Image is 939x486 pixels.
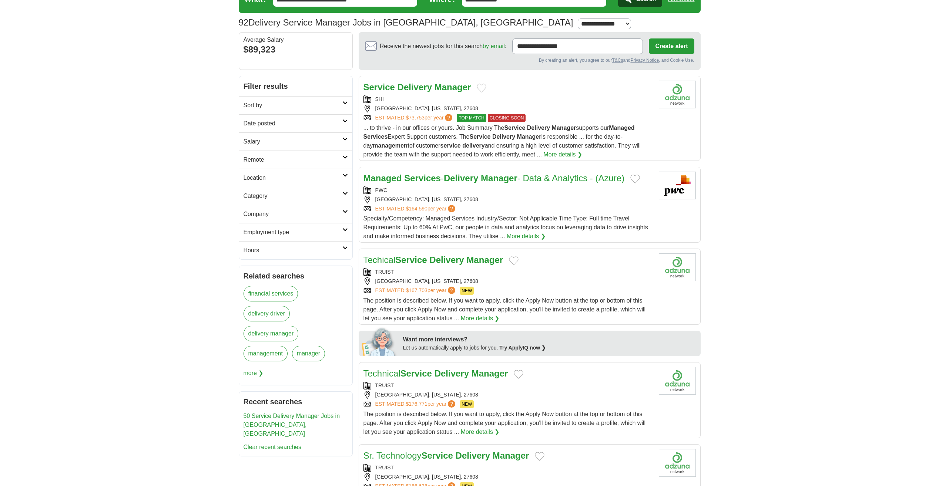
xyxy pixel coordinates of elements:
a: Sr. TechnologyService Delivery Manager [363,450,529,460]
strong: Manager [552,125,576,131]
strong: Manager [481,173,517,183]
button: Create alert [649,38,694,54]
strong: Delivery [444,173,478,183]
h2: Salary [244,137,342,146]
div: [GEOGRAPHIC_DATA], [US_STATE], 27608 [363,196,653,203]
div: [GEOGRAPHIC_DATA], [US_STATE], 27608 [363,473,653,481]
strong: Manager [472,368,508,378]
span: Receive the newest jobs for this search : [380,42,506,51]
a: ESTIMATED:$167,703per year? [375,287,457,295]
span: ? [445,114,452,121]
strong: Managed [609,125,634,131]
span: ... to thrive - in our offices or yours. Job Summary The supports our Expert Support customers. T... [363,125,641,158]
h2: Filter results [239,76,352,96]
a: Category [239,187,352,205]
a: Service Delivery Manager [363,82,471,92]
strong: Delivery [456,450,490,460]
span: Specialty/Competency: Managed Services Industry/Sector: Not Applicable Time Type: Full time Trave... [363,215,648,239]
strong: Manager [517,134,541,140]
h2: Hours [244,246,342,255]
span: $176,771 [406,401,427,407]
div: TRUIST [363,464,653,472]
img: PwC logo [659,172,696,199]
a: Privacy Notice [630,58,659,63]
strong: Service [504,125,525,131]
div: $89,323 [244,43,348,56]
strong: Delivery [429,255,464,265]
strong: Service [469,134,490,140]
img: Company logo [659,367,696,395]
h2: Employment type [244,228,342,237]
a: TechicalService Delivery Manager [363,255,503,265]
h1: Delivery Service Manager Jobs in [GEOGRAPHIC_DATA], [GEOGRAPHIC_DATA] [239,17,573,27]
img: Company logo [659,81,696,108]
a: Salary [239,132,352,151]
a: Location [239,169,352,187]
span: NEW [460,400,474,408]
a: Date posted [239,114,352,132]
h2: Category [244,192,342,200]
h2: Date posted [244,119,342,128]
strong: Manager [493,450,529,460]
a: Managed Services-Delivery Manager- Data & Analytics - (Azure) [363,173,625,183]
h2: Related searches [244,270,348,281]
a: PWC [375,187,388,193]
a: 50 Service Delivery Manager Jobs in [GEOGRAPHIC_DATA], [GEOGRAPHIC_DATA] [244,413,340,437]
strong: Service [400,368,432,378]
a: Hours [239,241,352,259]
div: Average Salary [244,37,348,43]
a: Company [239,205,352,223]
a: by email [483,43,505,49]
strong: management [373,142,409,149]
div: [GEOGRAPHIC_DATA], [US_STATE], 27608 [363,105,653,112]
strong: Manager [435,82,471,92]
a: Remote [239,151,352,169]
button: Add to favorite jobs [509,256,519,265]
a: financial services [244,286,298,301]
a: delivery manager [244,326,299,341]
a: Sort by [239,96,352,114]
span: NEW [460,287,474,295]
a: management [244,346,288,361]
h2: Company [244,210,342,219]
strong: delivery [462,142,484,149]
span: CLOSING SOON [488,114,526,122]
h2: Remote [244,155,342,164]
div: By creating an alert, you agree to our and , and Cookie Use. [365,57,694,64]
a: More details ❯ [461,428,500,436]
span: ? [448,400,455,408]
a: T&Cs [612,58,623,63]
span: ? [448,287,455,294]
button: Add to favorite jobs [477,84,486,92]
a: More details ❯ [461,314,500,323]
a: More details ❯ [507,232,546,241]
span: TOP MATCH [457,114,486,122]
div: Let us automatically apply to jobs for you. [403,344,696,352]
a: Employment type [239,223,352,241]
div: Want more interviews? [403,335,696,344]
a: ESTIMATED:$176,771per year? [375,400,457,408]
button: Add to favorite jobs [514,370,523,379]
div: TRUIST [363,268,653,276]
img: apply-iq-scientist.png [362,327,398,356]
span: 92 [239,16,249,29]
strong: Services [363,134,388,140]
strong: Managed [363,173,402,183]
strong: Delivery [398,82,432,92]
a: Clear recent searches [244,444,302,450]
strong: Service [363,82,395,92]
span: $164,590 [406,206,427,212]
span: ? [448,205,455,212]
strong: Service [395,255,427,265]
strong: Services [404,173,441,183]
span: $73,753 [406,115,425,121]
div: [GEOGRAPHIC_DATA], [US_STATE], 27608 [363,277,653,285]
div: SHI [363,95,653,103]
h2: Location [244,173,342,182]
h2: Recent searches [244,396,348,407]
a: ESTIMATED:$164,590per year? [375,205,457,213]
a: Try ApplyIQ now ❯ [499,345,546,351]
strong: Delivery [492,134,515,140]
span: The position is described below. If you want to apply, click the Apply Now button at the top or b... [363,297,646,321]
img: Company logo [659,253,696,281]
